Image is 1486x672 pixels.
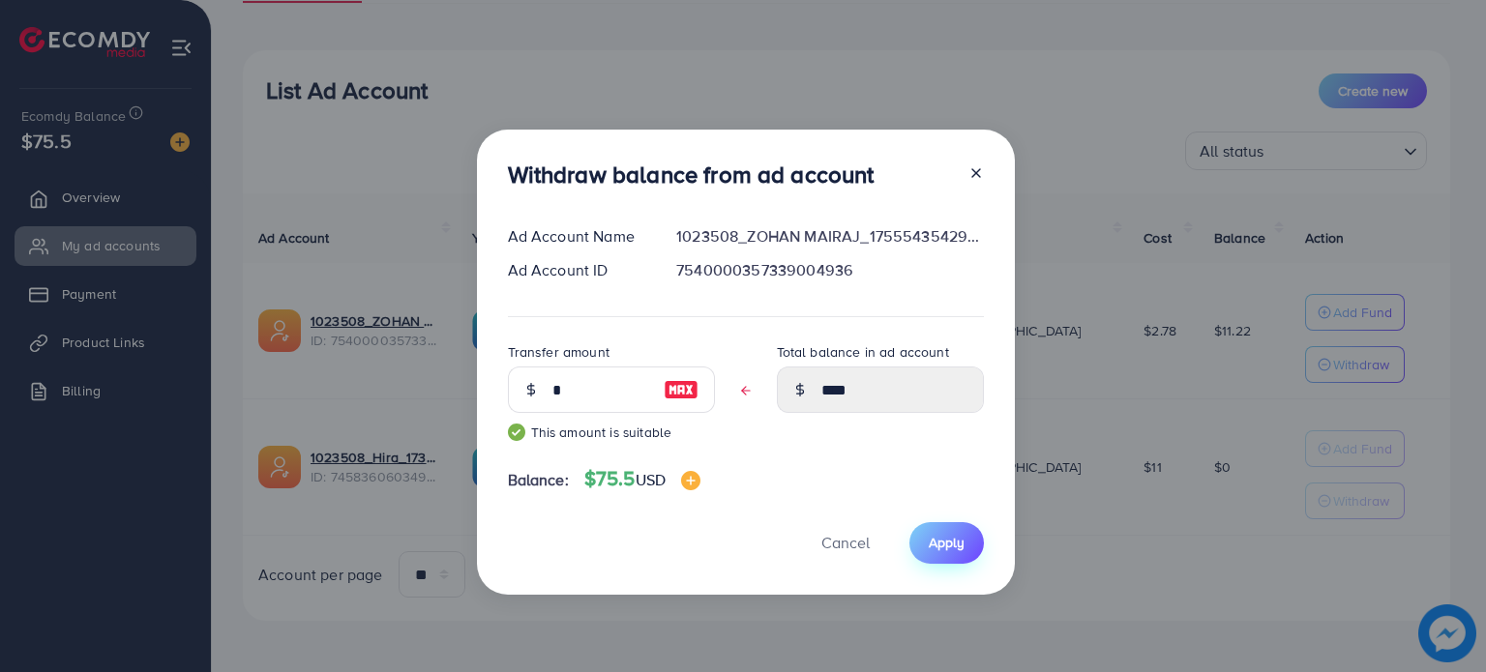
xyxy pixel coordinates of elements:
small: This amount is suitable [508,423,715,442]
button: Cancel [797,522,894,564]
label: Total balance in ad account [777,342,949,362]
div: 1023508_ZOHAN MAIRAJ_1755543542948 [661,225,998,248]
span: Cancel [821,532,870,553]
img: image [681,471,700,490]
div: 7540000357339004936 [661,259,998,281]
label: Transfer amount [508,342,609,362]
div: Ad Account ID [492,259,662,281]
span: USD [636,469,666,490]
img: guide [508,424,525,441]
button: Apply [909,522,984,564]
h4: $75.5 [584,467,700,491]
span: Balance: [508,469,569,491]
span: Apply [929,533,965,552]
h3: Withdraw balance from ad account [508,161,875,189]
img: image [664,378,698,401]
div: Ad Account Name [492,225,662,248]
